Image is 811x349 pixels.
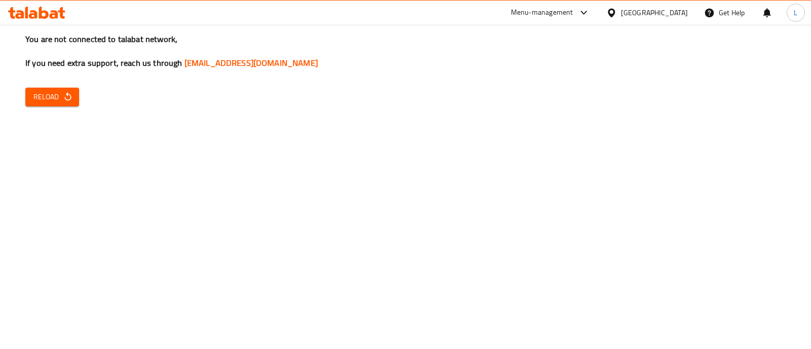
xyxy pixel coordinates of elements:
[185,55,318,70] a: [EMAIL_ADDRESS][DOMAIN_NAME]
[33,91,71,103] span: Reload
[25,33,786,69] h3: You are not connected to talabat network, If you need extra support, reach us through
[511,7,573,19] div: Menu-management
[25,88,79,106] button: Reload
[621,7,688,18] div: [GEOGRAPHIC_DATA]
[794,7,797,18] span: L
